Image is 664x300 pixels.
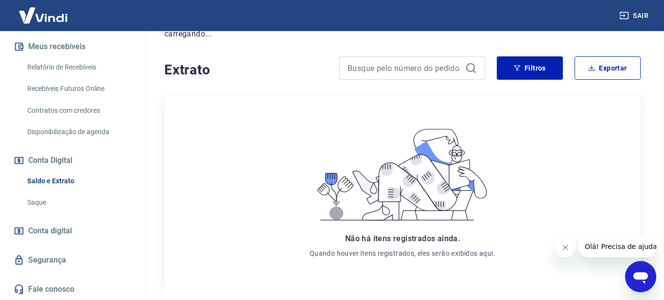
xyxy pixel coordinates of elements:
iframe: Fechar mensagem [556,238,575,257]
a: Saque [23,193,134,212]
iframe: Botão para abrir a janela de mensagens [625,261,656,292]
button: Exportar [575,56,641,80]
button: Meus recebíveis [12,36,134,57]
a: Conta digital [12,220,134,242]
a: Contratos com credores [23,101,134,121]
p: carregando... [164,28,641,40]
h4: Extrato [164,60,328,80]
a: Segurança [12,249,134,271]
a: Disponibilização de agenda [23,122,134,142]
span: Olá! Precisa de ajuda? [6,7,82,15]
a: Recebíveis Futuros Online [23,79,134,99]
a: Relatório de Recebíveis [23,57,134,77]
button: Filtros [497,56,563,80]
span: Conta digital [28,224,72,238]
iframe: Mensagem da empresa [579,236,656,257]
a: Saldo e Extrato [23,171,134,191]
span: Não há itens registrados ainda. [345,234,460,243]
input: Busque pelo número do pedido [348,61,461,75]
button: Conta Digital [12,150,134,171]
p: Quando houver itens registrados, eles serão exibidos aqui. [310,248,495,258]
a: Fale conosco [12,279,134,300]
img: Vindi [12,0,75,30]
button: Sair [617,7,652,25]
